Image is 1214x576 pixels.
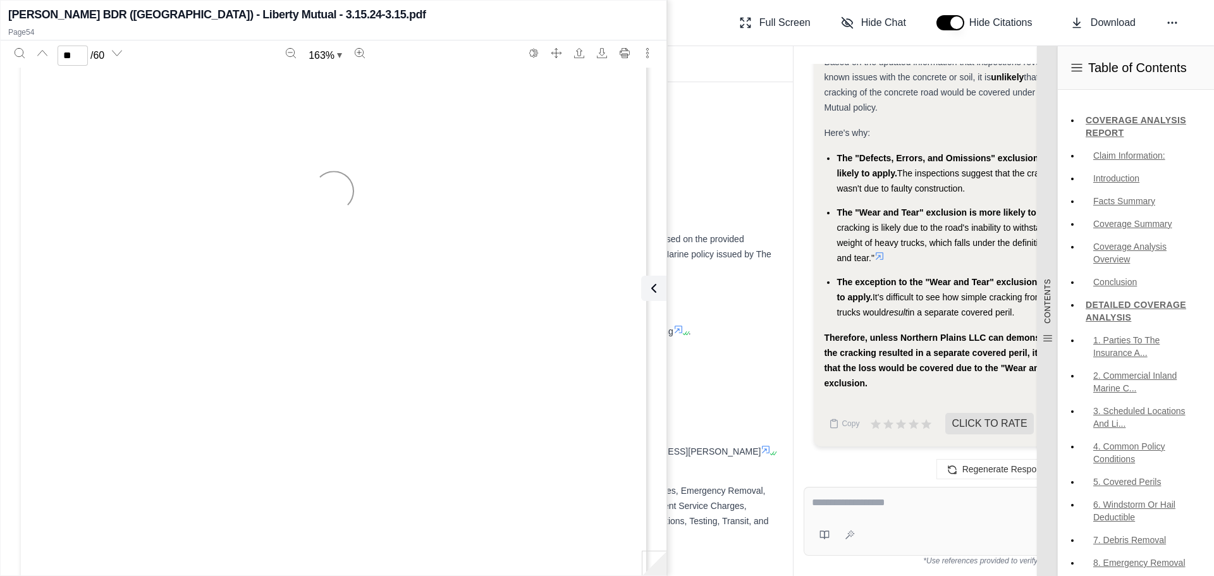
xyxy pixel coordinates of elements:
[1081,272,1204,292] a: Conclusion
[837,207,1082,263] span: The cracking is likely due to the road's inability to withstand the weight of heavy trucks, which...
[1091,15,1136,30] span: Download
[1081,236,1204,269] a: Coverage Analysis Overview
[836,10,911,35] button: Hide Chat
[1081,553,1204,573] a: 8. Emergency Removal
[177,234,771,274] span: . This document outlines the preliminary findings based on the provided information and identifie...
[9,43,30,63] button: Search
[1081,494,1204,527] a: 6. Windstorm Or Hail Deductible
[824,128,870,138] span: Here's why:
[945,413,1033,434] span: CLICK TO RATE
[1088,59,1187,77] span: Table of Contents
[804,556,1199,566] div: *Use references provided to verify information.
[1081,330,1204,363] a: 1. Parties To The Insurance A...
[350,43,370,63] button: Zoom in
[281,43,301,63] button: Zoom out
[824,72,1079,113] span: that the cracking of the concrete road would be covered under the Liberty Mutual policy.
[837,292,1068,317] span: It's difficult to see how simple cracking from heavy trucks would
[824,57,1060,82] span: Based on the updated information that inspections reveal no known issues with the concrete or soi...
[637,43,658,63] button: More actions
[1081,168,1204,188] a: Introduction
[837,277,1082,302] span: The exception to the "Wear and Tear" exclusion is unlikely to apply.
[1081,191,1204,211] a: Facts Summary
[32,43,52,63] button: Previous page
[569,43,589,63] button: Open file
[824,411,864,436] button: Copy
[1081,145,1204,166] a: Claim Information:
[1081,401,1204,434] a: 3. Scheduled Locations And Li...
[837,153,1068,178] span: The "Defects, Errors, and Omissions" exclusion is less likely to apply.
[524,43,544,63] button: Switch to the dark theme
[936,459,1067,479] button: Regenerate Response
[837,207,1064,218] span: The "Wear and Tear" exclusion is more likely to apply.
[689,326,691,336] span: .
[734,10,816,35] button: Full Screen
[969,15,1040,30] span: Hide Citations
[1081,365,1204,398] a: 2. Commercial Inland Marine C...
[58,46,88,66] input: Enter a page number
[107,43,127,63] button: Next page
[1081,295,1204,328] a: DETAILED COVERAGE ANALYSIS
[1043,279,1053,324] span: CONTENTS
[8,6,426,23] h2: [PERSON_NAME] BDR ([GEOGRAPHIC_DATA]) - Liberty Mutual - 3.15.24-3.15.pdf
[824,333,1082,388] strong: Therefore, unless Northern Plains LLC can demonstrate that the cracking resulted in a separate co...
[837,168,1060,193] span: The inspections suggest that the cracking wasn't due to faulty construction.
[1081,110,1204,143] a: COVERAGE ANALYSIS REPORT
[759,15,811,30] span: Full Screen
[991,72,1024,82] strong: unlikely
[546,43,567,63] button: Full screen
[1081,530,1204,550] a: 7. Debris Removal
[592,43,612,63] button: Download
[1081,436,1204,469] a: 4. Common Policy Conditions
[962,464,1051,474] span: Regenerate Response
[1081,472,1204,492] a: 5. Covered Perils
[886,307,907,317] span: result
[8,27,659,37] p: Page 54
[842,419,859,429] span: Copy
[1065,10,1141,35] button: Download
[861,15,906,30] span: Hide Chat
[90,48,104,63] span: / 60
[1081,214,1204,234] a: Coverage Summary
[309,48,334,63] span: 163 %
[303,46,347,66] button: Zoom document
[907,307,1014,317] span: in a separate covered peril.
[615,43,635,63] button: Print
